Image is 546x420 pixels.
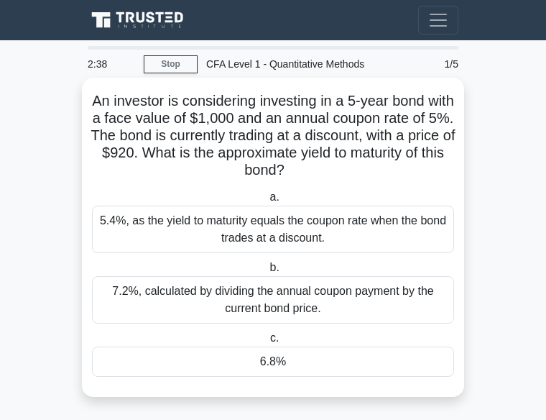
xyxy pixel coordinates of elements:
div: 6.8% [92,347,454,377]
div: CFA Level 1 - Quantitative Methods [198,50,402,78]
div: 7.2%, calculated by dividing the annual coupon payment by the current bond price. [92,276,454,324]
a: Stop [144,55,198,73]
span: b. [270,261,279,273]
div: 1/5 [402,50,467,78]
button: Toggle navigation [418,6,458,35]
div: 5.4%, as the yield to maturity equals the coupon rate when the bond trades at a discount. [92,206,454,253]
div: 2:38 [79,50,144,78]
span: c. [270,332,279,344]
h5: An investor is considering investing in a 5-year bond with a face value of $1,000 and an annual c... [91,92,455,180]
span: a. [270,191,279,203]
